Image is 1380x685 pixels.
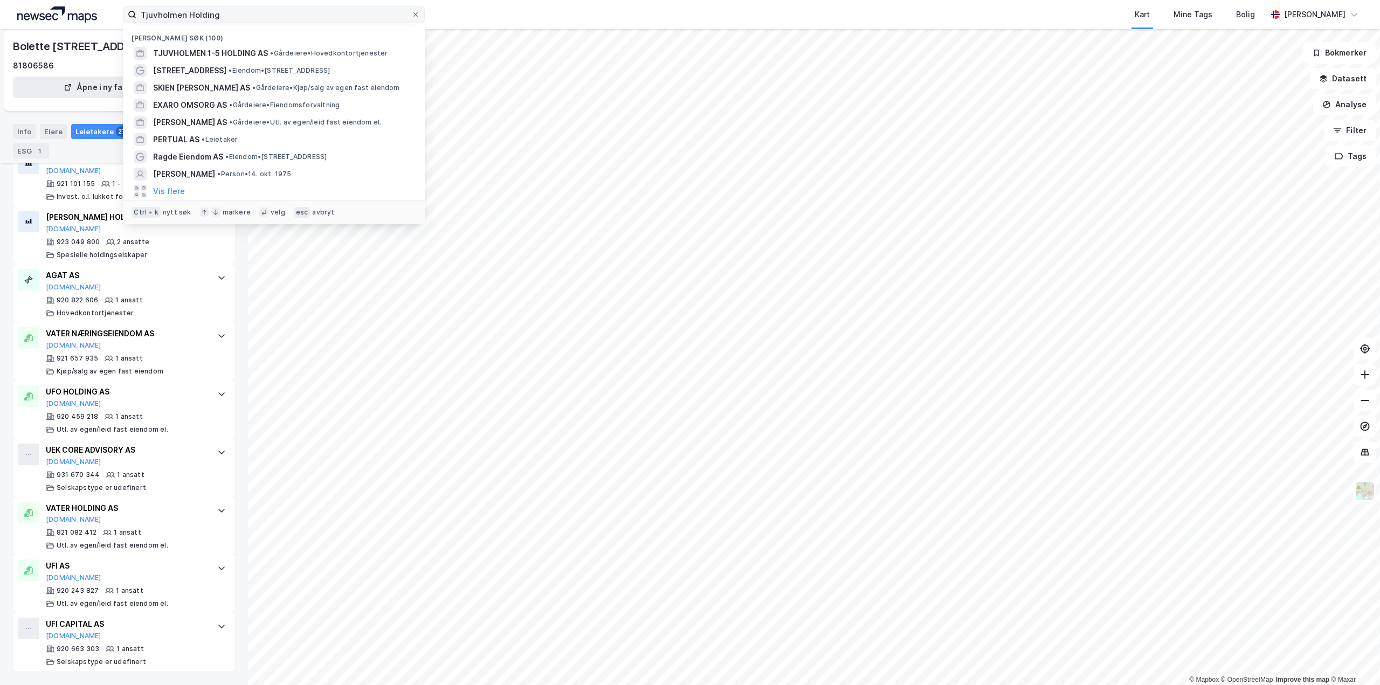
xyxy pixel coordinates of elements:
span: • [229,66,232,74]
div: Selskapstype er udefinert [57,658,146,666]
button: [DOMAIN_NAME] [46,458,101,466]
span: Gårdeiere • Hovedkontortjenester [270,49,388,58]
div: AGAT AS [46,269,206,282]
span: Ragde Eiendom AS [153,150,223,163]
div: [PERSON_NAME] HOLDING AS [46,211,206,224]
span: [STREET_ADDRESS] [153,64,226,77]
div: [PERSON_NAME] søk (100) [123,25,425,45]
div: 1 [34,146,45,156]
div: Spesielle holdingselskaper [57,251,147,259]
div: 923 049 800 [57,238,100,246]
button: [DOMAIN_NAME] [46,632,101,640]
span: [PERSON_NAME] [153,168,215,181]
span: TJUVHOLMEN 1-5 HOLDING AS [153,47,268,60]
span: • [252,84,256,92]
div: Bolette [STREET_ADDRESS] [13,38,158,55]
button: [DOMAIN_NAME] [46,573,101,582]
button: [DOMAIN_NAME] [46,225,101,233]
div: 920 663 303 [57,645,99,653]
div: 81806586 [13,59,54,72]
span: • [229,118,232,126]
div: 921 101 155 [57,179,95,188]
span: Gårdeiere • Kjøp/salg av egen fast eiendom [252,84,399,92]
span: • [229,101,232,109]
div: Hovedkontortjenester [57,309,134,317]
button: Bokmerker [1303,42,1376,64]
div: 1 ansatt [115,296,143,305]
span: • [202,135,205,143]
div: Kjøp/salg av egen fast eiendom [57,367,163,376]
div: Kontrollprogram for chat [1326,633,1380,685]
div: 1 ansatt [115,354,143,363]
div: VATER NÆRINGSEIENDOM AS [46,327,206,340]
div: Bolig [1236,8,1255,21]
input: Søk på adresse, matrikkel, gårdeiere, leietakere eller personer [136,6,411,23]
button: [DOMAIN_NAME] [46,341,101,350]
button: Datasett [1310,68,1376,89]
span: • [217,170,220,178]
span: • [225,153,229,161]
div: Mine Tags [1174,8,1212,21]
button: Tags [1326,146,1376,167]
div: 821 082 412 [57,528,96,537]
div: [PERSON_NAME] [1284,8,1345,21]
div: markere [223,208,251,217]
div: velg [271,208,285,217]
span: [PERSON_NAME] AS [153,116,227,129]
div: nytt søk [163,208,191,217]
span: Gårdeiere • Eiendomsforvaltning [229,101,340,109]
div: UFI CAPITAL AS [46,618,206,631]
div: 27 [116,126,128,137]
div: esc [294,207,310,218]
div: 931 670 344 [57,470,100,479]
span: SKIEN [PERSON_NAME] AS [153,81,250,94]
div: UFI AS [46,559,206,572]
img: logo.a4113a55bc3d86da70a041830d287a7e.svg [17,6,97,23]
div: 921 657 935 [57,354,98,363]
div: 1 ansatt [116,586,143,595]
div: Eiere [40,124,67,139]
div: VATER HOLDING AS [46,502,206,515]
div: 1 - 4 ansatte [112,179,156,188]
div: Kart [1135,8,1150,21]
div: Utl. av egen/leid fast eiendom el. [57,599,168,608]
span: Person • 14. okt. 1975 [217,170,291,178]
div: 920 459 218 [57,412,98,421]
div: Info [13,124,36,139]
span: Leietaker [202,135,238,144]
span: PERTUAL AS [153,133,199,146]
div: Leietakere [71,124,132,139]
span: Gårdeiere • Utl. av egen/leid fast eiendom el. [229,118,381,127]
div: 2 ansatte [117,238,149,246]
div: 1 ansatt [114,528,141,537]
button: [DOMAIN_NAME] [46,515,101,524]
div: Invest. o.l. lukket for allmennheten [57,192,173,201]
span: Eiendom • [STREET_ADDRESS] [229,66,330,75]
div: 1 ansatt [117,470,144,479]
div: 920 243 827 [57,586,99,595]
div: ESG [13,143,49,158]
div: 1 ansatt [115,412,143,421]
div: 1 ansatt [116,645,144,653]
img: Z [1355,481,1375,501]
a: Improve this map [1276,676,1329,683]
span: • [270,49,273,57]
div: Utl. av egen/leid fast eiendom el. [57,425,168,434]
div: UFO HOLDING AS [46,385,206,398]
div: Selskapstype er udefinert [57,483,146,492]
a: Mapbox [1189,676,1219,683]
div: Utl. av egen/leid fast eiendom el. [57,541,168,550]
span: EXARO OMSORG AS [153,99,227,112]
button: Åpne i ny fane [13,77,183,98]
a: OpenStreetMap [1221,676,1273,683]
button: Filter [1324,120,1376,141]
div: UEK CORE ADVISORY AS [46,444,206,456]
button: Analyse [1313,94,1376,115]
button: [DOMAIN_NAME] [46,283,101,292]
span: Eiendom • [STREET_ADDRESS] [225,153,327,161]
div: Ctrl + k [132,207,161,218]
button: Vis flere [153,185,185,198]
div: avbryt [312,208,334,217]
div: 920 822 606 [57,296,98,305]
button: [DOMAIN_NAME] [46,399,101,408]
